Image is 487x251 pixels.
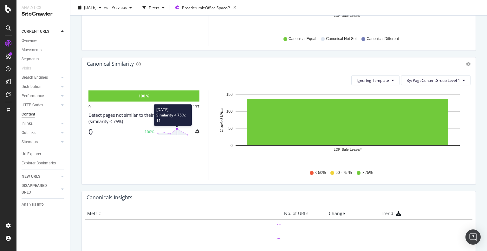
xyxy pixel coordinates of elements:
[22,47,42,53] div: Movements
[367,36,399,42] span: Canonical Different
[351,75,399,85] button: Ignoring Template
[22,47,66,53] a: Movements
[22,56,66,63] a: Segments
[22,28,59,35] a: CURRENT URLS
[217,90,466,164] svg: A chart.
[315,170,326,175] span: < 50%
[22,173,59,180] a: NEW URLS
[22,139,38,145] div: Sitemaps
[84,5,96,10] span: 2025 Aug. 22nd
[406,78,460,83] span: By: PageContentGroup Level 1
[22,74,59,81] a: Search Engines
[219,108,224,132] text: Crawled URLs
[75,3,104,13] button: [DATE]
[22,111,35,118] div: Content
[22,93,59,99] a: Performance
[22,102,59,109] a: HTTP Codes
[22,37,37,44] div: Overview
[326,36,357,42] span: Canonical Not Set
[182,5,231,10] span: Breadcrumb: Office Space/*
[22,65,37,72] a: Visits
[226,92,233,97] text: 150
[289,36,316,42] span: Canonical Equal
[172,3,231,13] button: Breadcrumb:Office Space/*
[22,28,49,35] div: CURRENT URLS
[313,210,345,217] div: Change
[22,201,44,208] div: Analysis Info
[22,56,39,63] div: Segments
[22,182,54,196] div: DISAPPEARED URLS
[193,104,199,109] div: 137
[22,65,31,72] div: Visits
[226,109,233,114] text: 100
[466,62,471,66] div: gear
[362,170,373,175] span: > 75%
[22,173,40,180] div: NEW URLS
[334,14,362,18] text: LDP-Sale-Lease/*
[22,5,65,10] div: Analytics
[22,102,43,109] div: HTTP Codes
[87,193,133,202] h4: Canonicals Insights
[22,182,59,196] a: DISAPPEARED URLS
[87,61,134,67] div: Canonical Similarity
[231,143,233,148] text: 0
[139,93,149,99] div: 100 %
[195,129,199,134] div: bell-plus
[22,151,66,157] a: Url Explorer
[22,160,66,167] a: Explorer Bookmarks
[22,93,44,99] div: Performance
[149,5,159,10] div: Filters
[22,120,59,127] a: Inlinks
[22,74,48,81] div: Search Engines
[22,129,59,136] a: Outlinks
[357,78,389,83] span: Ignoring Template
[256,210,308,217] div: No. of URLs
[335,170,352,175] span: 50 - 75 %
[22,37,66,44] a: Overview
[109,3,134,13] button: Previous
[87,210,251,217] div: Metric
[350,210,432,217] div: Trend
[109,5,127,10] span: Previous
[22,160,56,167] div: Explorer Bookmarks
[22,129,36,136] div: Outlinks
[22,83,42,90] div: Distribution
[22,139,59,145] a: Sitemaps
[88,104,91,109] div: 0
[22,151,41,157] div: Url Explorer
[22,201,66,208] a: Analysis Info
[88,127,140,136] div: 0
[22,120,33,127] div: Inlinks
[88,112,199,125] div: Detect pages not similar to their canonical version (similarity < 75%)
[22,111,66,118] a: Content
[143,129,154,135] div: -100%
[140,3,167,13] button: Filters
[334,148,362,152] text: LDP-Sale-Lease/*
[465,229,481,245] div: Open Intercom Messenger
[401,75,471,85] button: By: PageContentGroup Level 1
[228,126,233,131] text: 50
[104,5,109,10] span: vs
[22,83,59,90] a: Distribution
[22,10,65,18] div: SiteCrawler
